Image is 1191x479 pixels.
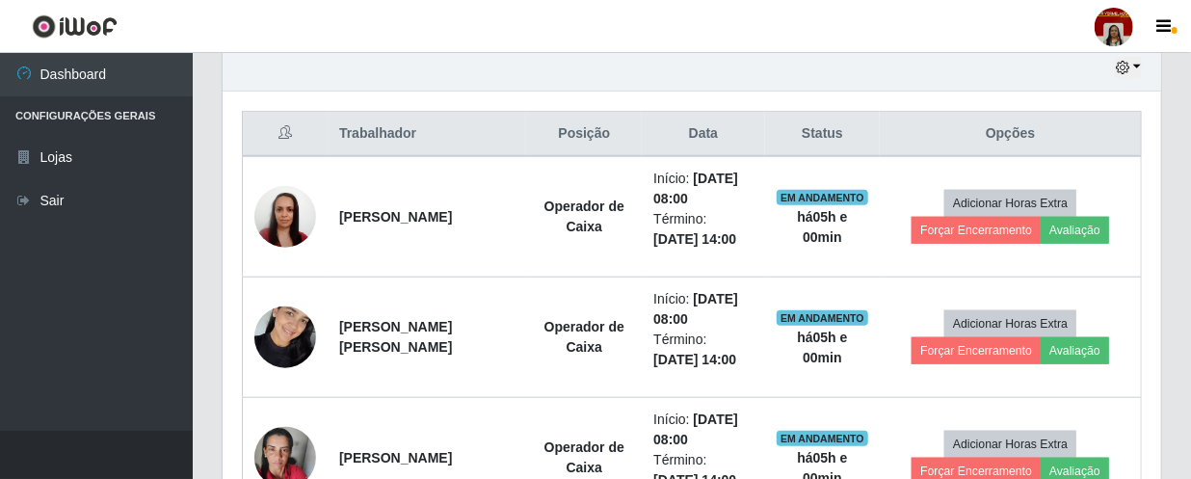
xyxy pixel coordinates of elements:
[544,319,624,355] strong: Operador de Caixa
[880,112,1141,157] th: Opções
[328,112,526,157] th: Trabalhador
[797,209,847,245] strong: há 05 h e 00 min
[254,296,316,378] img: 1736860936757.jpeg
[777,310,868,326] span: EM ANDAMENTO
[32,14,118,39] img: CoreUI Logo
[777,431,868,446] span: EM ANDAMENTO
[544,199,624,234] strong: Operador de Caixa
[653,330,753,370] li: Término:
[653,412,738,447] time: [DATE] 08:00
[912,217,1041,244] button: Forçar Encerramento
[544,439,624,475] strong: Operador de Caixa
[944,190,1076,217] button: Adicionar Horas Extra
[1041,217,1109,244] button: Avaliação
[339,450,452,466] strong: [PERSON_NAME]
[765,112,881,157] th: Status
[653,291,738,327] time: [DATE] 08:00
[944,310,1076,337] button: Adicionar Horas Extra
[653,289,753,330] li: Início:
[339,209,452,225] strong: [PERSON_NAME]
[653,209,753,250] li: Término:
[777,190,868,205] span: EM ANDAMENTO
[944,431,1076,458] button: Adicionar Horas Extra
[653,410,753,450] li: Início:
[653,171,738,206] time: [DATE] 08:00
[1041,337,1109,364] button: Avaliação
[797,330,847,365] strong: há 05 h e 00 min
[254,175,316,257] img: 1626269852710.jpeg
[653,169,753,209] li: Início:
[642,112,764,157] th: Data
[526,112,642,157] th: Posição
[912,337,1041,364] button: Forçar Encerramento
[653,352,736,367] time: [DATE] 14:00
[339,319,452,355] strong: [PERSON_NAME] [PERSON_NAME]
[653,231,736,247] time: [DATE] 14:00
